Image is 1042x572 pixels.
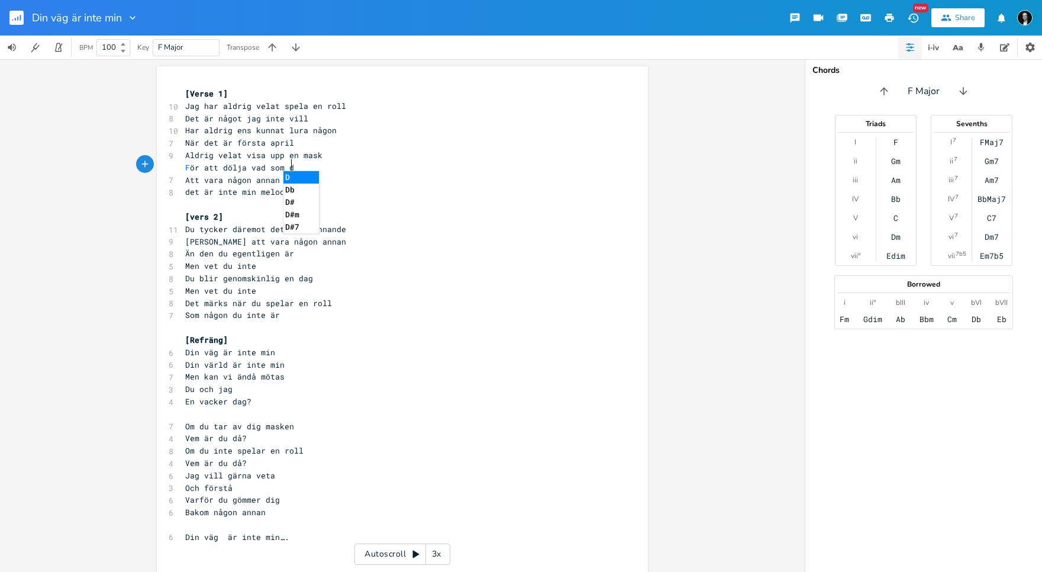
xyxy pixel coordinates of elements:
span: Än den du egentligen är [185,248,294,259]
span: Det märks när du spelar en roll [185,298,332,309]
div: F [893,137,898,147]
span: Men vet du inte [185,261,256,271]
div: C [893,213,898,223]
span: Du tycker däremot det är spännande [185,224,346,234]
div: vi [853,232,858,242]
span: När det är första april [185,137,294,148]
div: Am [891,175,901,185]
li: D [283,171,319,184]
div: iii [853,175,858,185]
div: Em7b5 [980,251,1004,261]
sup: 7b5 [956,249,966,259]
div: V [853,213,858,223]
span: Om du inte spelar en roll [185,445,304,456]
div: ii° [870,298,876,307]
div: Key [137,44,149,51]
div: BPM [79,44,93,51]
span: Men vet du inte [185,285,256,296]
span: Det är något jag inte vill [185,113,308,124]
span: Din väg är inte min [32,12,122,23]
button: New [901,7,925,28]
sup: 7 [955,192,959,202]
div: Bbm [920,314,934,324]
sup: 7 [954,173,958,183]
span: Vem är du då? [185,458,247,468]
span: Din väg är inte min [185,347,275,358]
span: Och förstå [185,483,233,493]
div: i [844,298,846,307]
sup: 7 [954,230,958,240]
span: Vem är du då? [185,433,247,444]
div: iii [949,175,954,185]
span: Du blir genomskinlig en dag [185,273,313,284]
span: Du och jag [185,384,233,394]
div: C7 [987,213,996,223]
div: Chords [812,66,1035,75]
span: Jag vill gärna veta [185,470,275,481]
span: det är inte min melodi [185,187,289,197]
div: ii [854,156,857,166]
span: [Verse 1] [185,88,228,99]
li: D# [283,196,319,208]
div: Cm [947,314,957,324]
div: Gm [891,156,901,166]
div: I [950,137,952,147]
div: Transpose [227,44,259,51]
li: D#7 [283,221,319,233]
div: BbMaj7 [978,194,1006,204]
sup: 7 [954,211,958,221]
div: FMaj7 [980,137,1004,147]
div: vi [949,232,954,242]
span: Bakom någon annan [185,507,266,518]
div: Ab [896,314,905,324]
span: Som någon du inte är [185,310,280,320]
sup: 7 [953,136,956,145]
div: vii° [851,251,860,261]
div: Dm [891,232,901,242]
span: Jag har aldrig velat spela en roll [185,101,346,111]
div: v [950,298,954,307]
button: Share [931,8,985,27]
div: Gm7 [985,156,999,166]
div: Autoscroll [354,544,450,565]
div: I [854,137,856,147]
div: Triads [835,120,916,127]
sup: 7 [954,155,957,164]
div: V [949,213,954,223]
span: [vers 2] [185,211,223,222]
div: IV [948,194,954,204]
div: Sevenths [931,120,1012,127]
div: ii [950,156,953,166]
span: Varför du gömmer dig [185,494,280,505]
div: Db [972,314,981,324]
div: iv [924,298,929,307]
span: Om du tar av dig masken [185,421,294,432]
div: New [913,4,928,12]
div: bVII [995,298,1008,307]
div: Gdim [863,314,882,324]
span: [Refräng] [185,335,228,345]
div: Dm7 [985,232,999,242]
div: 3x [426,544,447,565]
span: F [185,162,190,173]
span: [PERSON_NAME] att vara någon annan [185,236,346,247]
li: D#m [283,208,319,221]
div: IV [852,194,859,204]
div: Share [955,12,975,23]
span: Men kan vi ändå mötas [185,371,285,382]
span: ör att dölja vad som d [185,162,294,173]
span: F Major [158,42,183,53]
span: Att vara någon annan [185,175,280,185]
div: Edim [886,251,905,261]
div: bVI [971,298,982,307]
div: vii [948,251,955,261]
img: Marianne Milde [1017,10,1033,25]
span: En vacker dag? [185,396,251,407]
span: Har aldrig ens kunnat lura någon [185,125,337,136]
div: Am7 [985,175,999,185]
span: Aldrig velat visa upp en mask [185,150,322,160]
div: bIII [896,298,905,307]
div: Fm [840,314,849,324]
li: Db [283,184,319,196]
span: F Major [908,85,940,98]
